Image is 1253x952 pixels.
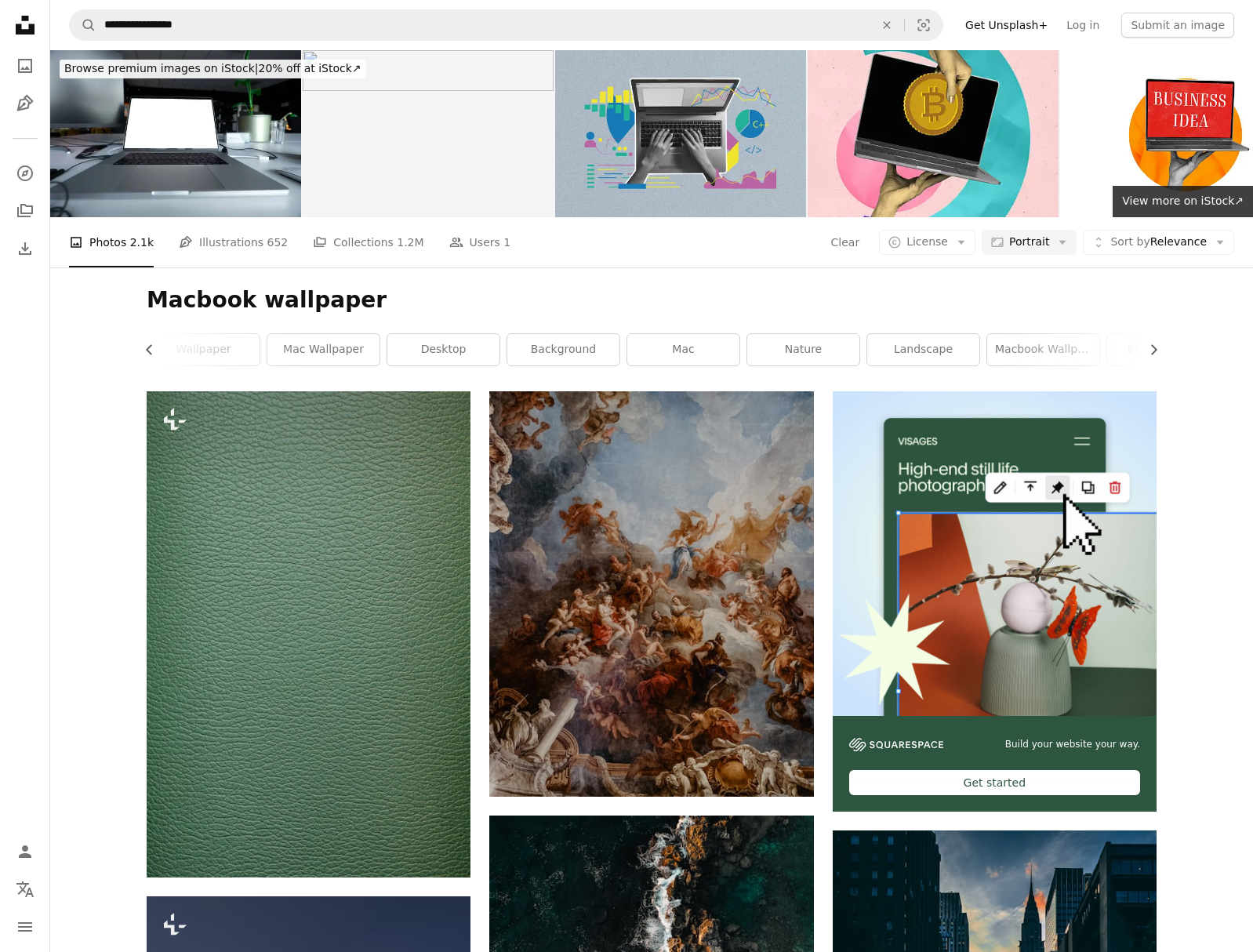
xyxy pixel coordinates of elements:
button: License [879,230,975,255]
a: Explore [9,158,41,189]
a: Collections [9,195,41,227]
a: Illustrations [9,88,41,119]
img: file-1606177908946-d1eed1cbe4f5image [849,738,943,751]
span: Browse premium images on iStock | [64,62,258,74]
a: Build your website your way.Get started [833,391,1157,812]
span: 1.2M [397,234,423,251]
img: MacBook Mockup in office [50,50,301,217]
a: View more on iStock↗ [1113,186,1253,217]
img: a close up of a green leather texture [147,391,470,878]
a: mac [627,334,739,365]
span: Portrait [1009,234,1049,250]
a: Log in [1057,13,1109,38]
a: Collections 1.2M [313,217,423,267]
a: wallpaper [147,334,260,365]
a: Get Unsplash+ [956,13,1057,38]
img: old white macbook with black screen isolated and blurred background [303,50,554,217]
button: Clear [830,230,861,255]
a: Download History [9,233,41,264]
a: background [507,334,619,365]
img: a painting on the ceiling of a building [489,391,813,797]
img: Composite photo collage of hands type macbook keyboard screen interface settings statistics chart... [555,50,806,217]
a: desktop [387,334,499,365]
a: nature [747,334,859,365]
a: landscape [867,334,979,365]
form: Find visuals sitewide [69,9,943,41]
span: Sort by [1110,235,1149,248]
a: Illustrations 652 [179,217,288,267]
button: Visual search [905,10,942,40]
button: Search Unsplash [70,10,96,40]
img: file-1723602894256-972c108553a7image [833,391,1157,715]
span: Build your website your way. [1005,738,1140,751]
button: Portrait [982,230,1077,255]
h1: Macbook wallpaper [147,286,1157,314]
button: Sort byRelevance [1083,230,1234,255]
a: mac wallpaper [267,334,380,365]
button: Menu [9,911,41,943]
span: License [906,235,948,248]
span: View more on iStock ↗ [1122,194,1244,207]
span: 20% off at iStock ↗ [64,62,361,74]
button: Submit an image [1121,13,1234,38]
a: Photos [9,50,41,82]
a: macbook wallpaper aesthetic [987,334,1099,365]
a: Log in / Sign up [9,836,41,867]
button: scroll list to the left [147,334,164,365]
a: 8k wallpaper [1107,334,1219,365]
a: a painting on the ceiling of a building [489,587,813,601]
img: Vertical photo collage of people hands hold macbook device bitcoin coin earnings freelance miner ... [808,50,1059,217]
span: 652 [267,234,289,251]
span: 1 [503,234,510,251]
button: Language [9,874,41,905]
button: scroll list to the right [1139,334,1157,365]
span: Relevance [1110,234,1207,250]
a: a close up of a green leather texture [147,627,470,641]
button: Clear [870,10,904,40]
a: Users 1 [449,217,511,267]
div: Get started [849,770,1140,795]
a: Browse premium images on iStock|20% off at iStock↗ [50,50,376,88]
